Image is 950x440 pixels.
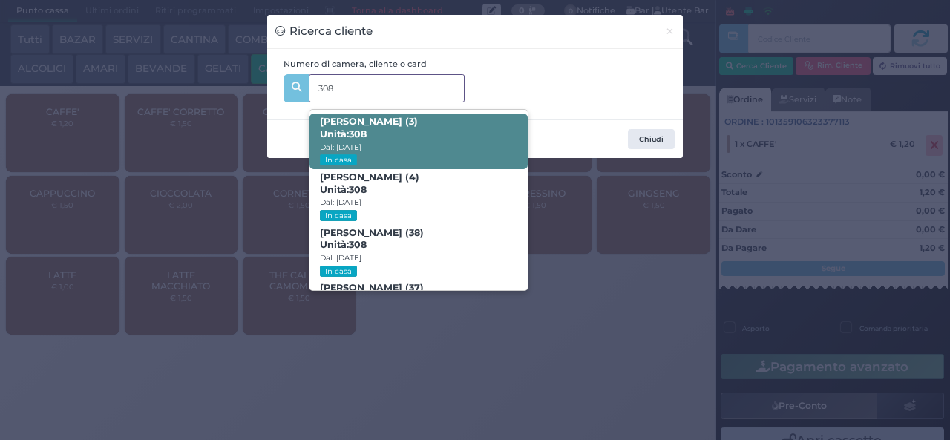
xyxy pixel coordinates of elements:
b: [PERSON_NAME] (3) [320,116,418,139]
span: Unità: [320,239,367,252]
small: Dal: [DATE] [320,197,361,207]
b: [PERSON_NAME] (4) [320,171,419,195]
span: Unità: [320,128,367,141]
small: In casa [320,154,356,165]
button: Chiudi [657,15,683,48]
small: Dal: [DATE] [320,253,361,263]
small: Dal: [DATE] [320,142,361,152]
button: Chiudi [628,129,675,150]
strong: 308 [349,239,367,250]
span: Unità: [320,184,367,197]
small: In casa [320,210,356,221]
b: [PERSON_NAME] (37) [320,282,424,306]
span: × [665,23,675,39]
b: [PERSON_NAME] (38) [320,227,424,251]
label: Numero di camera, cliente o card [284,58,427,70]
strong: 308 [349,128,367,139]
strong: 308 [349,184,367,195]
input: Es. 'Mario Rossi', '220' o '108123234234' [309,74,465,102]
small: In casa [320,266,356,277]
h3: Ricerca cliente [275,23,373,40]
